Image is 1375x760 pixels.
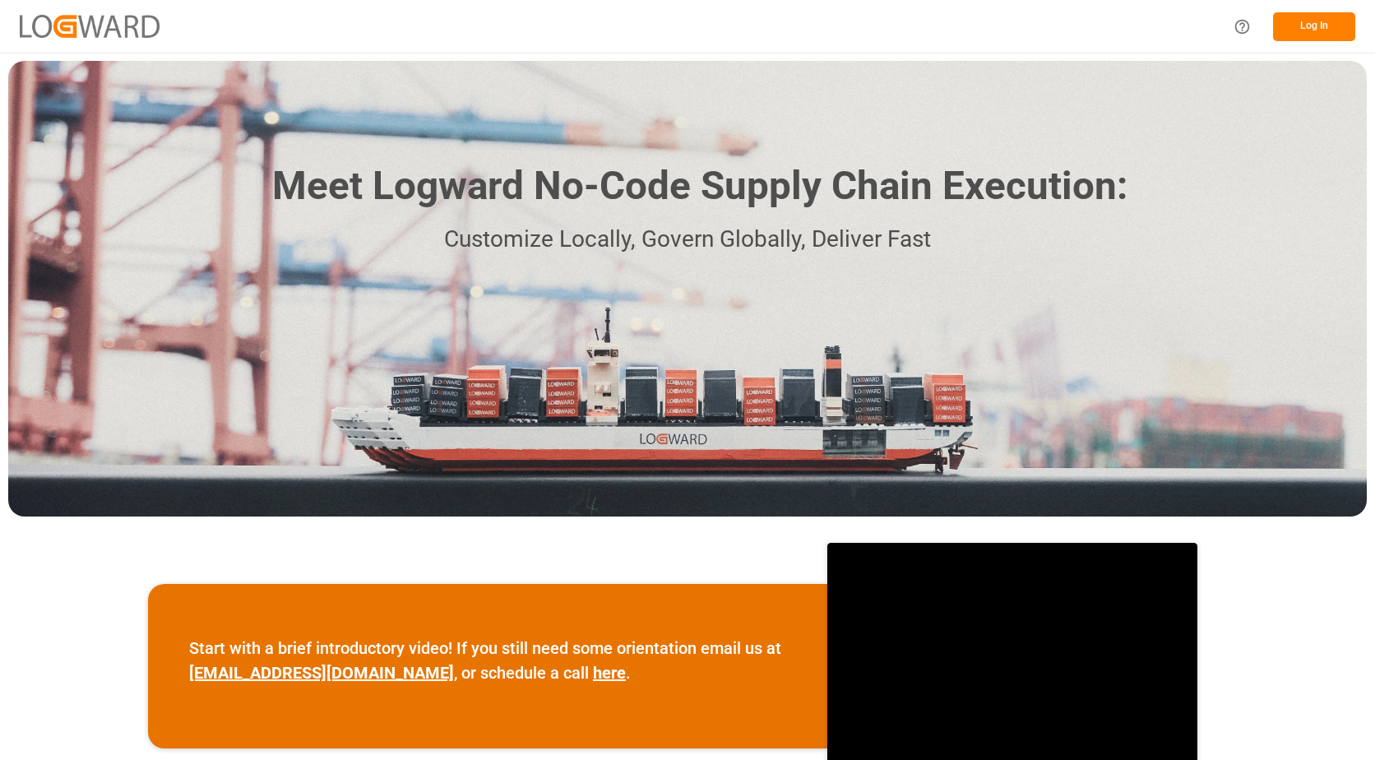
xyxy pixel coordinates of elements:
p: Customize Locally, Govern Globally, Deliver Fast [248,221,1127,258]
img: Logward_new_orange.png [20,15,160,37]
button: Log In [1273,12,1355,41]
h1: Meet Logward No-Code Supply Chain Execution: [272,157,1127,215]
a: [EMAIL_ADDRESS][DOMAIN_NAME] [189,663,454,683]
p: Start with a brief introductory video! If you still need some orientation email us at , or schedu... [189,636,786,685]
button: Help Center [1224,8,1261,45]
a: here [593,663,626,683]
